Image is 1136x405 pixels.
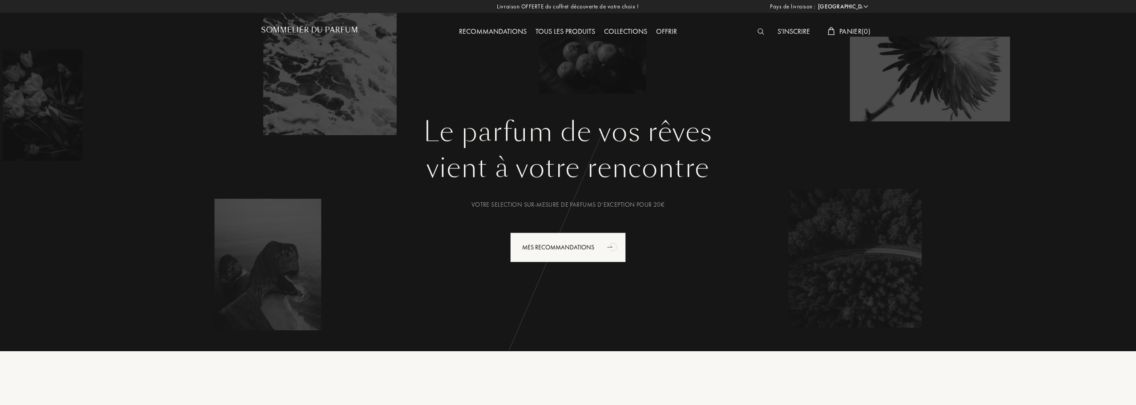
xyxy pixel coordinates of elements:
[268,116,868,148] h1: Le parfum de vos rêves
[828,27,835,35] img: cart_white.svg
[600,27,652,36] a: Collections
[261,26,358,38] a: Sommelier du Parfum
[455,26,531,38] div: Recommandations
[268,200,868,209] div: Votre selection sur-mesure de parfums d’exception pour 20€
[268,148,868,188] div: vient à votre rencontre
[531,26,600,38] div: Tous les produits
[839,27,870,36] span: Panier ( 0 )
[773,26,814,38] div: S'inscrire
[455,27,531,36] a: Recommandations
[773,27,814,36] a: S'inscrire
[531,27,600,36] a: Tous les produits
[510,233,626,262] div: Mes Recommandations
[600,26,652,38] div: Collections
[261,26,358,34] h1: Sommelier du Parfum
[652,26,681,38] div: Offrir
[770,2,816,11] span: Pays de livraison :
[757,28,764,35] img: search_icn_white.svg
[652,27,681,36] a: Offrir
[504,233,632,262] a: Mes Recommandationsanimation
[604,238,622,256] div: animation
